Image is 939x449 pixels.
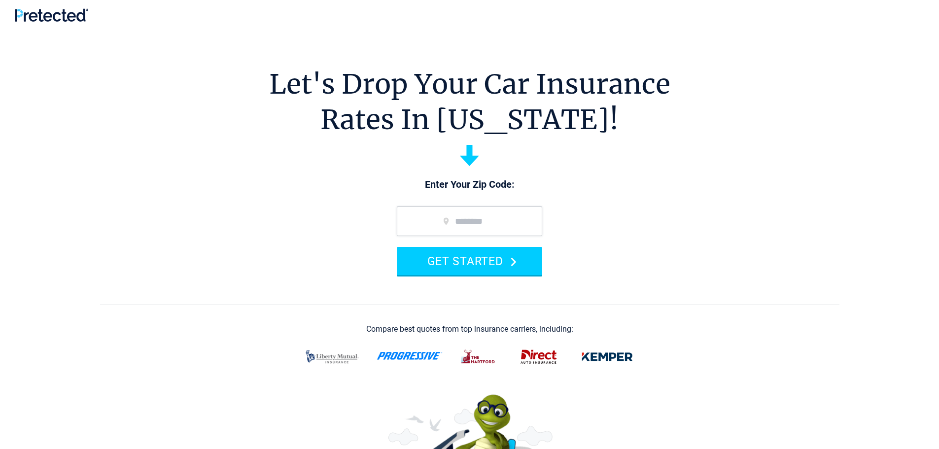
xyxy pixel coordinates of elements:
[366,325,573,334] div: Compare best quotes from top insurance carriers, including:
[397,247,542,275] button: GET STARTED
[377,352,443,360] img: progressive
[269,67,670,138] h1: Let's Drop Your Car Insurance Rates In [US_STATE]!
[387,178,552,192] p: Enter Your Zip Code:
[15,8,88,22] img: Pretected Logo
[575,344,640,370] img: kemper
[515,344,563,370] img: direct
[300,344,365,370] img: liberty
[397,207,542,236] input: zip code
[454,344,503,370] img: thehartford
